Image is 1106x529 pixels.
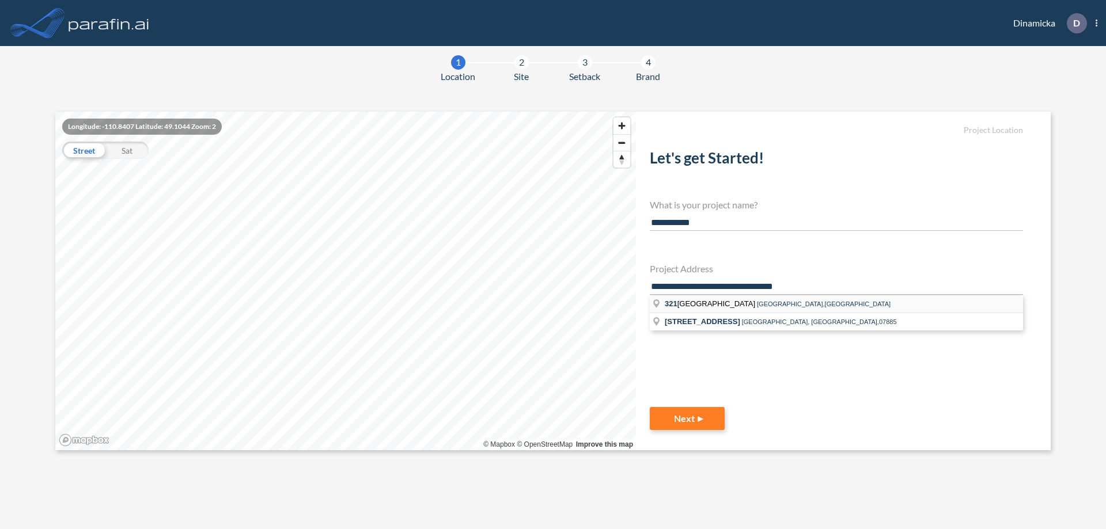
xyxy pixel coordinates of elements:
span: Site [514,70,529,83]
h4: What is your project name? [650,199,1023,210]
div: Sat [105,142,149,159]
a: Mapbox homepage [59,433,109,447]
a: OpenStreetMap [517,440,573,448]
div: Street [62,142,105,159]
span: [GEOGRAPHIC_DATA] [665,299,757,308]
span: [GEOGRAPHIC_DATA],[GEOGRAPHIC_DATA] [757,300,891,307]
button: Reset bearing to north [613,151,630,168]
h5: Project Location [650,125,1023,135]
h4: Project Address [650,263,1023,274]
img: logo [66,12,151,35]
canvas: Map [55,112,636,450]
span: Setback [569,70,600,83]
div: 4 [641,55,656,70]
div: 1 [451,55,465,70]
span: 321 [665,299,677,308]
div: 2 [514,55,529,70]
div: 3 [578,55,592,70]
h2: Let's get Started! [650,149,1023,172]
p: D [1073,18,1080,28]
span: [GEOGRAPHIC_DATA], [GEOGRAPHIC_DATA],07885 [742,318,897,325]
button: Next [650,407,725,430]
div: Dinamicka [996,13,1097,33]
span: [STREET_ADDRESS] [665,317,740,326]
button: Zoom in [613,117,630,134]
span: Location [441,70,475,83]
span: Zoom out [613,135,630,151]
button: Zoom out [613,134,630,151]
a: Improve this map [576,440,633,448]
div: Longitude: -110.8407 Latitude: 49.1044 Zoom: 2 [62,119,222,135]
span: Brand [636,70,660,83]
a: Mapbox [483,440,515,448]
